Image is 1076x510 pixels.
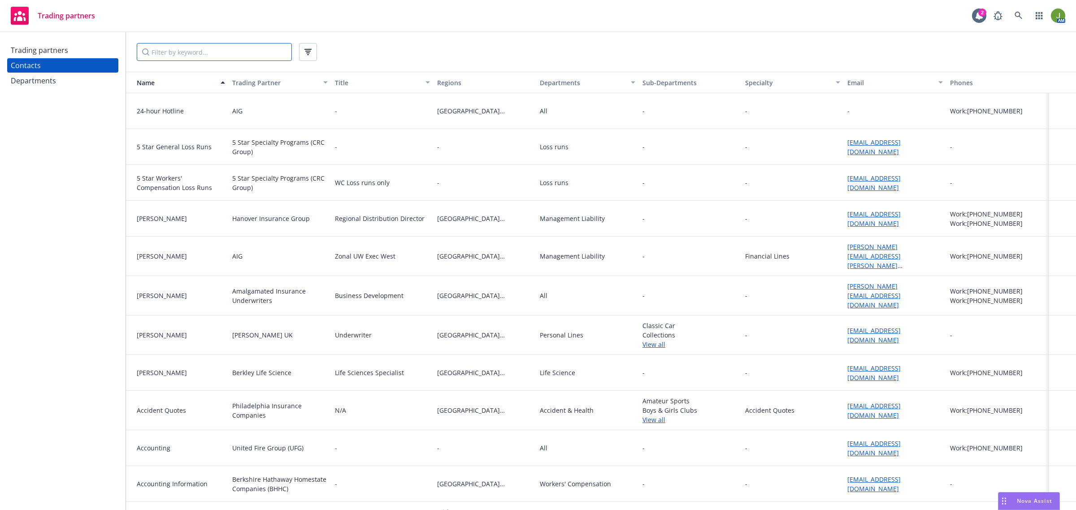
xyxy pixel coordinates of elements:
div: Trading Partner [232,78,318,87]
div: Accident & Health [540,406,594,415]
div: Accounting [137,443,225,453]
div: Trading partners [11,43,68,57]
div: Loss runs [540,142,568,151]
span: Amateur Sports [642,396,738,406]
div: [PERSON_NAME] UK [232,330,293,340]
div: [PERSON_NAME] [137,368,225,377]
div: - [745,291,747,300]
div: 2 [978,9,986,17]
span: [GEOGRAPHIC_DATA][US_STATE] [437,106,533,116]
div: 24-hour Hotline [137,106,225,116]
span: [GEOGRAPHIC_DATA][US_STATE] [437,479,533,488]
div: Regions [437,78,533,87]
div: - [950,479,952,488]
button: Sub-Departments [639,72,742,93]
a: Trading partners [7,3,99,28]
div: Business Development [335,291,403,300]
span: - [437,142,533,151]
span: [GEOGRAPHIC_DATA][US_STATE] [437,251,533,261]
a: [EMAIL_ADDRESS][DOMAIN_NAME] [847,326,901,344]
span: - [642,443,738,453]
div: Work: [PHONE_NUMBER] [950,296,1046,305]
div: Amalgamated Insurance Underwriters [232,286,328,305]
div: - [745,479,747,488]
a: Search [1010,7,1028,25]
a: [EMAIL_ADDRESS][DOMAIN_NAME] [847,475,901,493]
div: Philadelphia Insurance Companies [232,401,328,420]
div: - [745,443,747,453]
span: [GEOGRAPHIC_DATA][US_STATE] [437,406,533,415]
div: N/A [335,406,346,415]
button: Email [844,72,946,93]
a: Switch app [1030,7,1048,25]
div: Title [335,78,421,87]
div: Regional Distribution Director [335,214,425,223]
a: [EMAIL_ADDRESS][DOMAIN_NAME] [847,210,901,228]
div: - [745,106,747,116]
a: [EMAIL_ADDRESS][DOMAIN_NAME] [847,138,901,156]
div: - [745,368,747,377]
div: Contacts [11,58,41,73]
div: All [540,291,547,300]
div: United Fire Group (UFG) [232,443,304,453]
button: Specialty [742,72,844,93]
div: Work: [PHONE_NUMBER] [950,406,1046,415]
span: Nova Assist [1017,497,1052,505]
div: - [950,330,952,340]
span: - [437,178,533,187]
span: - [642,291,738,300]
a: [EMAIL_ADDRESS][DOMAIN_NAME] [847,364,901,382]
div: [PERSON_NAME] [137,291,225,300]
span: [GEOGRAPHIC_DATA][US_STATE] [437,368,533,377]
div: Name [130,78,215,87]
button: Departments [536,72,639,93]
div: Work: [PHONE_NUMBER] [950,443,1046,453]
div: - [335,479,337,488]
div: Email [847,78,933,87]
span: - [642,178,645,187]
div: - [745,178,747,187]
div: Underwriter [335,330,372,340]
div: Life Science [540,368,575,377]
div: Accident Quotes [137,406,225,415]
div: Personal Lines [540,330,583,340]
a: Departments [7,73,118,88]
div: AIG [232,251,243,261]
div: Work: [PHONE_NUMBER] [950,368,1046,377]
div: Management Liability [540,251,605,261]
div: - [950,142,952,151]
span: - [642,251,645,261]
input: Filter by keyword... [137,43,292,61]
a: Contacts [7,58,118,73]
div: Work: [PHONE_NUMBER] [950,286,1046,296]
div: Management Liability [540,214,605,223]
a: Report a Bug [989,7,1007,25]
button: Regions [434,72,536,93]
div: Zonal UW Exec West [335,251,395,261]
span: - [642,479,645,488]
div: Life Sciences Specialist [335,368,404,377]
div: Workers' Compensation [540,479,611,488]
span: Classic Car [642,321,738,330]
div: Work: [PHONE_NUMBER] [950,106,1046,116]
div: - [847,106,850,116]
div: All [540,106,547,116]
span: - [642,106,738,116]
div: 5 Star General Loss Runs [137,142,225,151]
span: Trading partners [38,12,95,19]
div: 5 Star Workers' Compensation Loss Runs [137,173,225,192]
div: [PERSON_NAME] [137,330,225,340]
div: Work: [PHONE_NUMBER] [950,209,1046,219]
img: photo [1051,9,1065,23]
div: Berkley Life Science [232,368,291,377]
button: Trading Partner [229,72,331,93]
div: AIG [232,106,243,116]
a: [EMAIL_ADDRESS][DOMAIN_NAME] [847,402,901,419]
span: - [642,214,645,223]
button: Phones [946,72,1049,93]
span: [GEOGRAPHIC_DATA][US_STATE] [437,214,533,223]
div: [PERSON_NAME] [137,214,225,223]
span: - [437,443,533,453]
div: WC Loss runs only [335,178,390,187]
